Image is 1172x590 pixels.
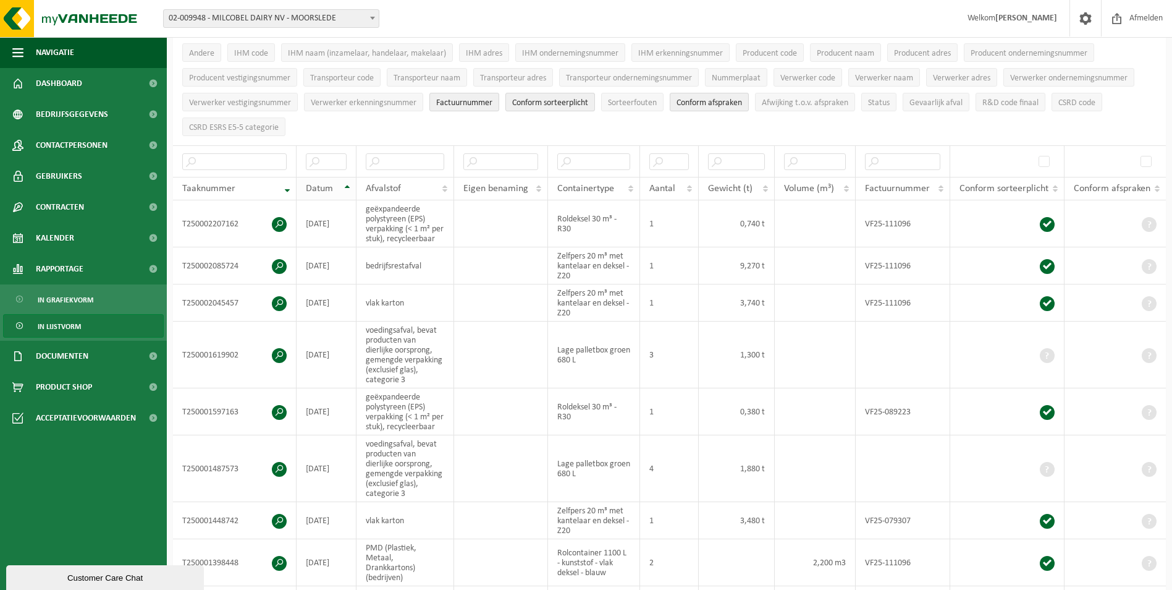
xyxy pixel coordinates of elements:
[297,247,356,284] td: [DATE]
[515,43,625,62] button: IHM ondernemingsnummerIHM ondernemingsnummer: Activate to sort
[909,98,963,108] span: Gevaarlijk afval
[356,284,454,322] td: vlak karton
[303,68,381,87] button: Transporteur codeTransporteur code: Activate to sort
[856,200,950,247] td: VF25-111096
[755,93,855,111] button: Afwijking t.o.v. afsprakenAfwijking t.o.v. afspraken: Activate to sort
[163,9,379,28] span: 02-009948 - MILCOBEL DAIRY NV - MOORSLEDE
[982,98,1039,108] span: R&D code finaal
[608,98,657,108] span: Sorteerfouten
[640,200,699,247] td: 1
[640,247,699,284] td: 1
[601,93,664,111] button: SorteerfoutenSorteerfouten: Activate to sort
[173,247,297,284] td: T250002085724
[780,74,835,83] span: Verwerker code
[36,37,74,68] span: Navigatie
[512,98,588,108] span: Conform sorteerplicht
[856,388,950,435] td: VF25-089223
[559,68,699,87] button: Transporteur ondernemingsnummerTransporteur ondernemingsnummer : Activate to sort
[640,322,699,388] td: 3
[173,388,297,435] td: T250001597163
[182,68,297,87] button: Producent vestigingsnummerProducent vestigingsnummer: Activate to sort
[699,322,775,388] td: 1,300 t
[366,184,401,194] span: Afvalstof
[971,49,1087,58] span: Producent ondernemingsnummer
[297,388,356,435] td: [DATE]
[182,184,235,194] span: Taaknummer
[3,288,164,311] a: In grafiekvorm
[894,49,951,58] span: Producent adres
[649,184,675,194] span: Aantal
[848,68,920,87] button: Verwerker naamVerwerker naam: Activate to sort
[699,284,775,322] td: 3,740 t
[865,184,930,194] span: Factuurnummer
[281,43,453,62] button: IHM naam (inzamelaar, handelaar, makelaar)IHM naam (inzamelaar, handelaar, makelaar): Activate to...
[1074,184,1150,194] span: Conform afspraken
[310,74,374,83] span: Transporteur code
[640,284,699,322] td: 1
[304,93,423,111] button: Verwerker erkenningsnummerVerwerker erkenningsnummer: Activate to sort
[3,314,164,338] a: In lijstvorm
[36,254,83,284] span: Rapportage
[429,93,499,111] button: FactuurnummerFactuurnummer: Activate to sort
[548,200,640,247] td: Roldeksel 30 m³ - R30
[699,247,775,284] td: 9,270 t
[38,315,81,338] span: In lijstvorm
[762,98,848,108] span: Afwijking t.o.v. afspraken
[1052,93,1102,111] button: CSRD codeCSRD code: Activate to sort
[189,98,291,108] span: Verwerker vestigingsnummer
[548,247,640,284] td: Zelfpers 20 m³ met kantelaar en deksel - Z20
[708,184,753,194] span: Gewicht (t)
[297,435,356,502] td: [DATE]
[189,74,290,83] span: Producent vestigingsnummer
[189,123,279,132] span: CSRD ESRS E5-5 categorie
[548,284,640,322] td: Zelfpers 20 m³ met kantelaar en deksel - Z20
[311,98,416,108] span: Verwerker erkenningsnummer
[473,68,553,87] button: Transporteur adresTransporteur adres: Activate to sort
[36,223,74,254] span: Kalender
[631,43,730,62] button: IHM erkenningsnummerIHM erkenningsnummer: Activate to sort
[964,43,1094,62] button: Producent ondernemingsnummerProducent ondernemingsnummer: Activate to sort
[736,43,804,62] button: Producent codeProducent code: Activate to sort
[548,388,640,435] td: Roldeksel 30 m³ - R30
[356,435,454,502] td: voedingsafval, bevat producten van dierlijke oorsprong, gemengde verpakking (exclusief glas), cat...
[1003,68,1134,87] button: Verwerker ondernemingsnummerVerwerker ondernemingsnummer: Activate to sort
[356,539,454,586] td: PMD (Plastiek, Metaal, Drankkartons) (bedrijven)
[173,539,297,586] td: T250001398448
[868,98,890,108] span: Status
[38,288,93,312] span: In grafiekvorm
[810,43,881,62] button: Producent naamProducent naam: Activate to sort
[856,247,950,284] td: VF25-111096
[36,99,108,130] span: Bedrijfsgegevens
[173,322,297,388] td: T250001619902
[356,502,454,539] td: vlak karton
[856,284,950,322] td: VF25-111096
[699,435,775,502] td: 1,880 t
[670,93,749,111] button: Conform afspraken : Activate to sort
[548,322,640,388] td: Lage palletbox groen 680 L
[933,74,990,83] span: Verwerker adres
[297,200,356,247] td: [DATE]
[640,539,699,586] td: 2
[976,93,1045,111] button: R&D code finaalR&amp;D code finaal: Activate to sort
[855,74,913,83] span: Verwerker naam
[466,49,502,58] span: IHM adres
[297,322,356,388] td: [DATE]
[189,49,214,58] span: Andere
[459,43,509,62] button: IHM adresIHM adres: Activate to sort
[288,49,446,58] span: IHM naam (inzamelaar, handelaar, makelaar)
[784,184,834,194] span: Volume (m³)
[557,184,614,194] span: Containertype
[36,341,88,372] span: Documenten
[173,200,297,247] td: T250002207162
[699,502,775,539] td: 3,480 t
[743,49,797,58] span: Producent code
[548,502,640,539] td: Zelfpers 20 m³ met kantelaar en deksel - Z20
[677,98,742,108] span: Conform afspraken
[1010,74,1128,83] span: Verwerker ondernemingsnummer
[164,10,379,27] span: 02-009948 - MILCOBEL DAIRY NV - MOORSLEDE
[297,284,356,322] td: [DATE]
[505,93,595,111] button: Conform sorteerplicht : Activate to sort
[995,14,1057,23] strong: [PERSON_NAME]
[306,184,333,194] span: Datum
[182,118,285,136] button: CSRD ESRS E5-5 categorieCSRD ESRS E5-5 categorie: Activate to sort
